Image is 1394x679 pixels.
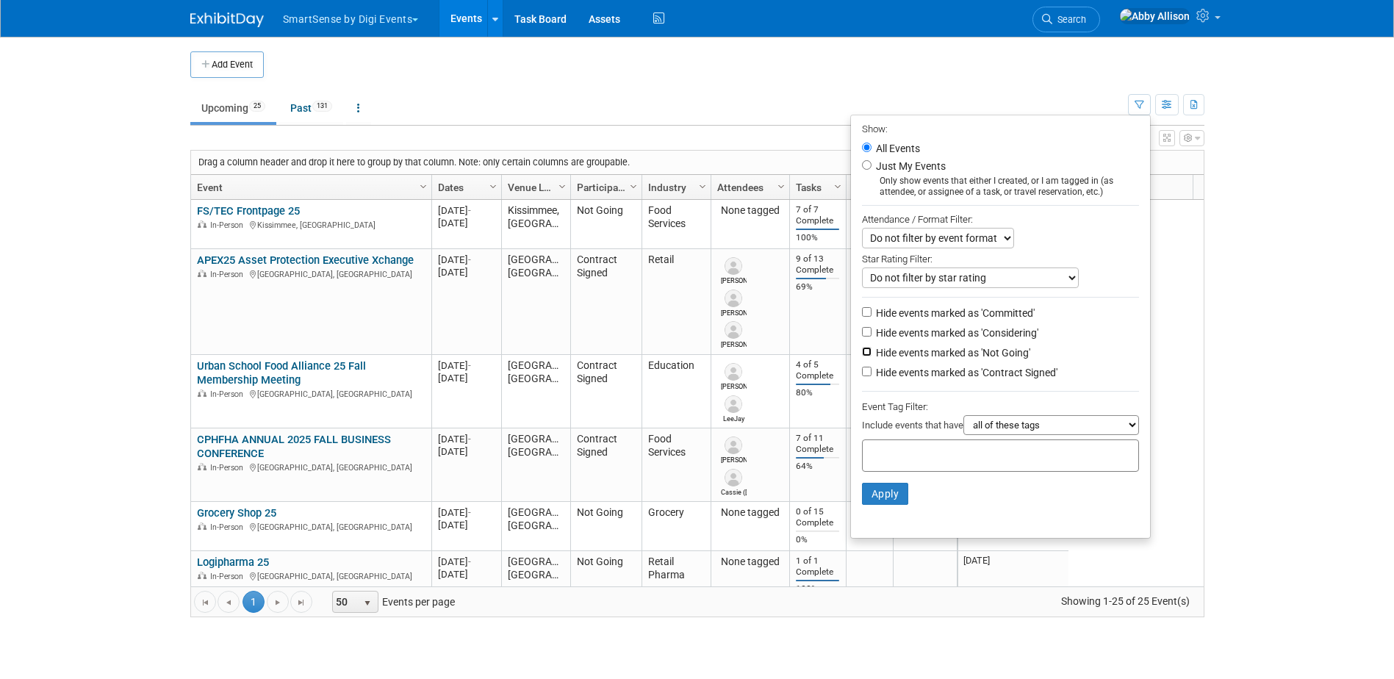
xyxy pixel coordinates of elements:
[249,101,265,112] span: 25
[272,597,284,608] span: Go to the next page
[242,591,265,613] span: 1
[501,551,570,600] td: [GEOGRAPHIC_DATA], [GEOGRAPHIC_DATA]
[1032,7,1100,32] a: Search
[295,597,307,608] span: Go to the last page
[198,572,206,579] img: In-Person Event
[862,415,1139,439] div: Include events that have
[415,175,431,197] a: Column Settings
[199,597,211,608] span: Go to the first page
[197,556,269,569] a: Logipharma 25
[830,175,846,197] a: Column Settings
[570,551,642,600] td: Not Going
[468,556,471,567] span: -
[198,463,206,470] img: In-Person Event
[717,556,783,569] div: None tagged
[438,254,495,266] div: [DATE]
[468,254,471,265] span: -
[773,175,789,197] a: Column Settings
[796,556,839,578] div: 1 of 1 Complete
[313,591,470,613] span: Events per page
[417,181,429,193] span: Column Settings
[501,249,570,355] td: [GEOGRAPHIC_DATA], [GEOGRAPHIC_DATA]
[725,321,742,339] img: Sara Kaster
[694,175,711,197] a: Column Settings
[333,592,358,612] span: 50
[438,266,495,279] div: [DATE]
[485,175,501,197] a: Column Settings
[570,249,642,355] td: Contract Signed
[796,534,839,545] div: 0%
[198,522,206,530] img: In-Person Event
[846,355,893,428] td: Table Top
[628,181,639,193] span: Column Settings
[846,428,893,502] td: 10x10
[198,270,206,277] img: In-Person Event
[501,355,570,428] td: [GEOGRAPHIC_DATA], [GEOGRAPHIC_DATA]
[1052,14,1086,25] span: Search
[862,398,1139,415] div: Event Tag Filter:
[958,551,1068,600] td: [DATE]
[796,583,839,594] div: 100%
[279,94,343,122] a: Past131
[438,506,495,519] div: [DATE]
[577,175,632,200] a: Participation
[197,461,425,473] div: [GEOGRAPHIC_DATA], [GEOGRAPHIC_DATA]
[725,257,742,275] img: Fran Tasker
[198,220,206,228] img: In-Person Event
[190,12,264,27] img: ExhibitDay
[438,359,495,372] div: [DATE]
[725,395,742,413] img: LeeJay Moreno
[438,568,495,581] div: [DATE]
[796,281,839,292] div: 69%
[721,275,747,286] div: Fran Tasker
[194,591,216,613] a: Go to the first page
[438,433,495,445] div: [DATE]
[642,249,711,355] td: Retail
[210,572,248,581] span: In-Person
[197,506,276,520] a: Grocery Shop 25
[210,220,248,230] span: In-Person
[468,205,471,216] span: -
[312,101,332,112] span: 131
[721,381,747,392] div: Laura Wisdom
[570,200,642,249] td: Not Going
[862,248,1139,267] div: Star Rating Filter:
[725,469,742,486] img: Cassie (Cassandra) Murray
[198,389,206,397] img: In-Person Event
[487,181,499,193] span: Column Settings
[556,181,568,193] span: Column Settings
[862,119,1139,137] div: Show:
[197,520,425,533] div: [GEOGRAPHIC_DATA], [GEOGRAPHIC_DATA]
[197,175,422,200] a: Event
[438,519,495,531] div: [DATE]
[796,433,839,455] div: 7 of 11 Complete
[721,339,747,350] div: Sara Kaster
[1047,591,1203,611] span: Showing 1-25 of 25 Event(s)
[796,204,839,226] div: 7 of 7 Complete
[267,591,289,613] a: Go to the next page
[873,326,1038,340] label: Hide events marked as 'Considering'
[796,254,839,276] div: 9 of 13 Complete
[642,502,711,551] td: Grocery
[570,355,642,428] td: Contract Signed
[873,306,1035,320] label: Hide events marked as 'Committed'
[197,570,425,582] div: [GEOGRAPHIC_DATA], [GEOGRAPHIC_DATA]
[210,463,248,473] span: In-Person
[438,556,495,568] div: [DATE]
[197,433,391,460] a: CPHFHA ANNUAL 2025 FALL BUSINESS CONFERENCE
[725,290,742,307] img: Alex Yang
[725,436,742,454] img: Jim Lewis
[721,413,747,424] div: LeeJay Moreno
[862,483,909,505] button: Apply
[197,218,425,231] div: Kissimmee, [GEOGRAPHIC_DATA]
[197,359,366,387] a: Urban School Food Alliance 25 Fall Membership Meeting
[796,461,839,472] div: 64%
[501,200,570,249] td: Kissimmee, [GEOGRAPHIC_DATA]
[725,363,742,381] img: Laura Wisdom
[721,454,747,465] div: Jim Lewis
[218,591,240,613] a: Go to the previous page
[501,428,570,502] td: [GEOGRAPHIC_DATA], [GEOGRAPHIC_DATA]
[468,507,471,518] span: -
[190,94,276,122] a: Upcoming25
[642,428,711,502] td: Food Services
